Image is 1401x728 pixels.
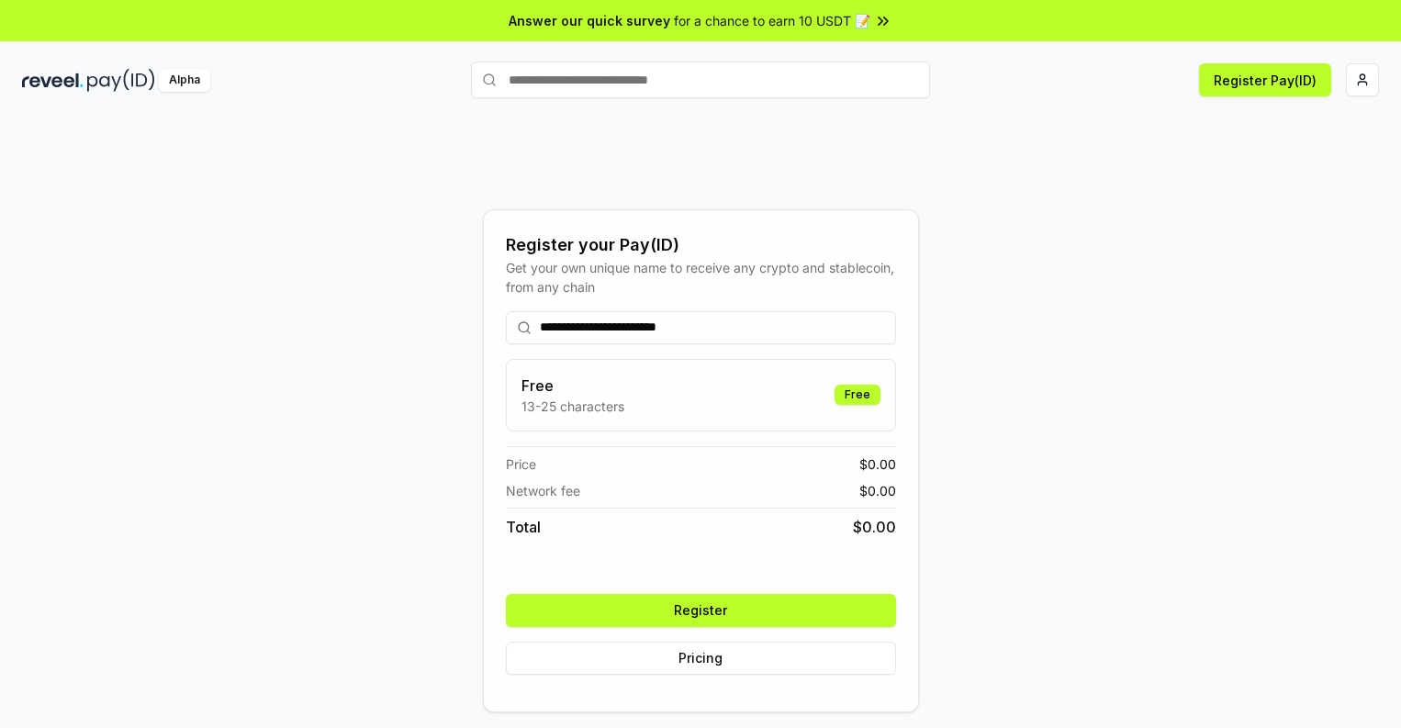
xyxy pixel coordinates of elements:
[859,454,896,474] span: $ 0.00
[87,69,155,92] img: pay_id
[674,11,870,30] span: for a chance to earn 10 USDT 📝
[853,516,896,538] span: $ 0.00
[506,481,580,500] span: Network fee
[835,385,880,405] div: Free
[506,594,896,627] button: Register
[506,258,896,297] div: Get your own unique name to receive any crypto and stablecoin, from any chain
[506,516,541,538] span: Total
[159,69,210,92] div: Alpha
[859,481,896,500] span: $ 0.00
[22,69,84,92] img: reveel_dark
[506,642,896,675] button: Pricing
[521,375,624,397] h3: Free
[521,397,624,416] p: 13-25 characters
[506,454,536,474] span: Price
[1199,63,1331,96] button: Register Pay(ID)
[509,11,670,30] span: Answer our quick survey
[506,232,896,258] div: Register your Pay(ID)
